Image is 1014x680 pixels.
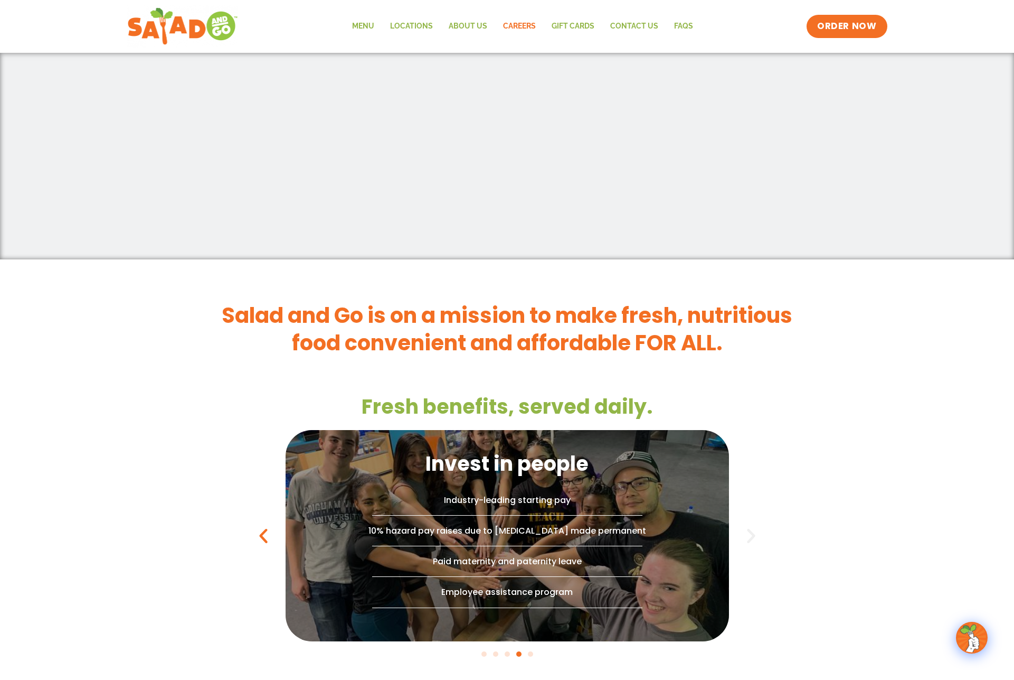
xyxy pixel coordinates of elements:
span: ORDER NOW [817,20,876,33]
nav: Menu [344,14,701,39]
p: Paid maternity and paternity leave [338,554,676,569]
a: Locations [382,14,441,39]
a: Careers [495,14,544,39]
div: Previous slide [254,526,273,545]
span: Go to slide 4 [516,651,522,657]
a: GIFT CARDS [544,14,602,39]
a: ORDER NOW [807,15,887,38]
img: wpChatIcon [957,623,987,653]
a: FAQs [666,14,701,39]
p: Employee assistance program [338,585,676,599]
div: Next slide [742,526,761,545]
a: About Us [441,14,495,39]
div: Carousel | Horizontal scrolling: Arrow Left & Right [286,430,729,657]
p: Industry-leading starting pay [338,493,676,507]
h2: Salad and Go is on a mission to make fresh, nutritious food convenient and affordable FOR ALL. [212,302,803,357]
span: Go to slide 3 [505,651,510,657]
p: 10% hazard pay raises due to [MEDICAL_DATA] made permanent [338,524,676,538]
span: Go to slide 5 [528,651,533,657]
div: 4 / 5 [286,430,729,641]
span: Go to slide 1 [481,651,487,657]
h3: Invest in people [425,451,589,477]
a: Menu [344,14,382,39]
a: Contact Us [602,14,666,39]
span: Go to slide 2 [493,651,498,657]
h2: Fresh benefits, served daily. [286,394,729,420]
img: new-SAG-logo-768×292 [127,5,239,48]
